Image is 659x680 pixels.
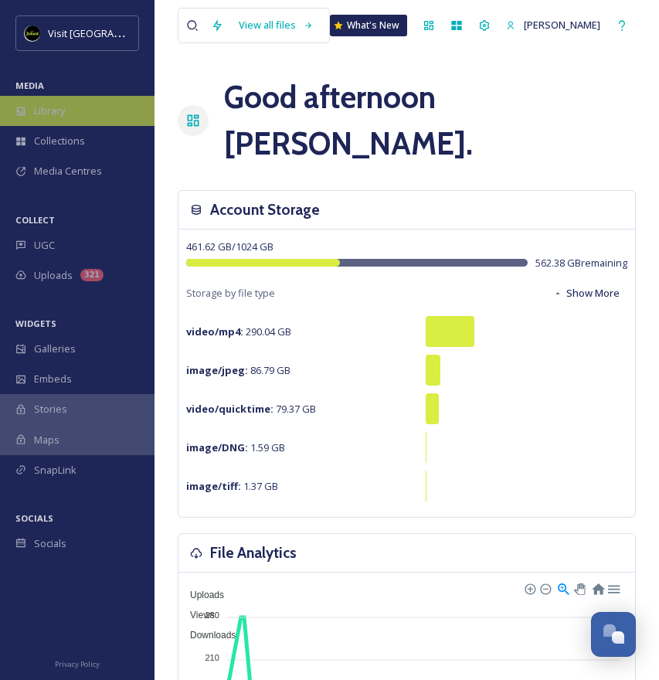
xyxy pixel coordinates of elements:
[34,238,55,253] span: UGC
[34,134,85,148] span: Collections
[15,214,55,226] span: COLLECT
[34,342,76,356] span: Galleries
[55,659,100,669] span: Privacy Policy
[186,479,278,493] span: 1.37 GB
[210,542,297,564] h3: File Analytics
[34,268,73,283] span: Uploads
[206,653,219,662] tspan: 210
[178,610,215,620] span: Views
[186,363,248,377] strong: image/jpeg :
[34,463,76,478] span: SnapLink
[15,318,56,329] span: WIDGETS
[206,610,219,620] tspan: 280
[224,74,636,167] h1: Good afternoon [PERSON_NAME] .
[186,440,285,454] span: 1.59 GB
[186,325,243,338] strong: video/mp4 :
[34,402,67,416] span: Stories
[186,440,248,454] strong: image/DNG :
[25,25,40,41] img: VISIT%20DETROIT%20LOGO%20-%20BLACK%20BACKGROUND.png
[545,278,627,308] button: Show More
[48,25,168,40] span: Visit [GEOGRAPHIC_DATA]
[80,269,104,281] div: 321
[591,612,636,657] button: Open Chat
[606,581,620,594] div: Menu
[178,630,236,641] span: Downloads
[186,402,273,416] strong: video/quicktime :
[330,15,407,36] a: What's New
[210,199,320,221] h3: Account Storage
[524,583,535,593] div: Zoom In
[186,363,290,377] span: 86.79 GB
[15,512,53,524] span: SOCIALS
[15,80,44,91] span: MEDIA
[186,479,241,493] strong: image/tiff :
[178,590,224,600] span: Uploads
[524,18,600,32] span: [PERSON_NAME]
[186,325,291,338] span: 290.04 GB
[186,240,273,253] span: 461.62 GB / 1024 GB
[186,402,316,416] span: 79.37 GB
[539,583,550,593] div: Zoom Out
[556,581,569,594] div: Selection Zoom
[535,256,627,270] span: 562.38 GB remaining
[55,654,100,672] a: Privacy Policy
[34,104,65,118] span: Library
[498,10,608,40] a: [PERSON_NAME]
[591,581,604,594] div: Reset Zoom
[34,372,72,386] span: Embeds
[34,164,102,178] span: Media Centres
[574,583,583,593] div: Panning
[231,10,321,40] a: View all files
[34,433,59,447] span: Maps
[34,536,66,551] span: Socials
[186,286,275,301] span: Storage by file type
